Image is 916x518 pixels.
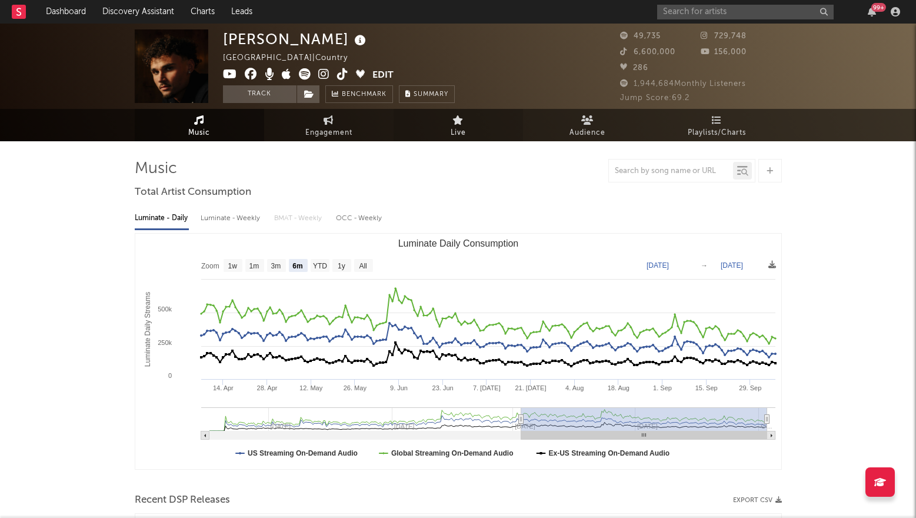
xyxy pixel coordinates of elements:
button: Export CSV [733,497,782,504]
span: 1,944,684 Monthly Listeners [620,80,746,88]
input: Search for artists [657,5,834,19]
text: 7. [DATE] [472,384,500,391]
a: Live [394,109,523,141]
text: 1w [228,262,237,270]
span: 49,735 [620,32,661,40]
div: OCC - Weekly [336,208,383,228]
text: 28. Apr [257,384,277,391]
text: 29. Sep [739,384,761,391]
text: 500k [158,306,172,313]
a: Playlists/Charts [652,109,782,141]
text: 15. Sep [695,384,717,391]
text: 14. Apr [212,384,233,391]
span: Engagement [305,126,352,140]
text: [DATE] [721,261,743,270]
button: Edit [372,68,394,83]
text: [DATE] [647,261,669,270]
button: Track [223,85,297,103]
text: Ex-US Streaming On-Demand Audio [548,449,669,457]
text: 4. Aug [565,384,584,391]
span: Audience [569,126,605,140]
text: Global Streaming On-Demand Audio [391,449,513,457]
span: Playlists/Charts [688,126,746,140]
span: Total Artist Consumption [135,185,251,200]
text: 23. Jun [432,384,453,391]
text: 3m [271,262,281,270]
text: US Streaming On-Demand Audio [248,449,358,457]
span: 6,600,000 [620,48,675,56]
text: 12. May [299,384,323,391]
text: YTD [312,262,327,270]
text: 0 [168,372,171,379]
text: 18. Aug [607,384,629,391]
button: 99+ [868,7,876,16]
a: Music [135,109,264,141]
text: Luminate Daily Streams [143,292,151,367]
span: Benchmark [342,88,387,102]
input: Search by song name or URL [609,167,733,176]
span: Live [451,126,466,140]
text: 6m [292,262,302,270]
div: 99 + [871,3,886,12]
text: O… [761,423,772,430]
button: Summary [399,85,455,103]
text: 1. Sep [653,384,672,391]
div: [GEOGRAPHIC_DATA] | Country [223,51,361,65]
span: 729,748 [701,32,747,40]
a: Benchmark [325,85,393,103]
text: 26. May [343,384,367,391]
span: 156,000 [701,48,747,56]
text: 21. [DATE] [515,384,546,391]
text: 1m [249,262,259,270]
text: 250k [158,339,172,346]
span: 286 [620,64,648,72]
span: Recent DSP Releases [135,493,230,507]
span: Jump Score: 69.2 [620,94,690,102]
text: All [359,262,367,270]
text: → [701,261,708,270]
div: [PERSON_NAME] [223,29,369,49]
div: Luminate - Daily [135,208,189,228]
a: Audience [523,109,652,141]
svg: Luminate Daily Consumption [135,234,781,469]
text: Zoom [201,262,219,270]
span: Summary [414,91,448,98]
a: Engagement [264,109,394,141]
text: 9. Jun [390,384,408,391]
span: Music [188,126,210,140]
text: 1y [338,262,345,270]
text: Luminate Daily Consumption [398,238,518,248]
div: Luminate - Weekly [201,208,262,228]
